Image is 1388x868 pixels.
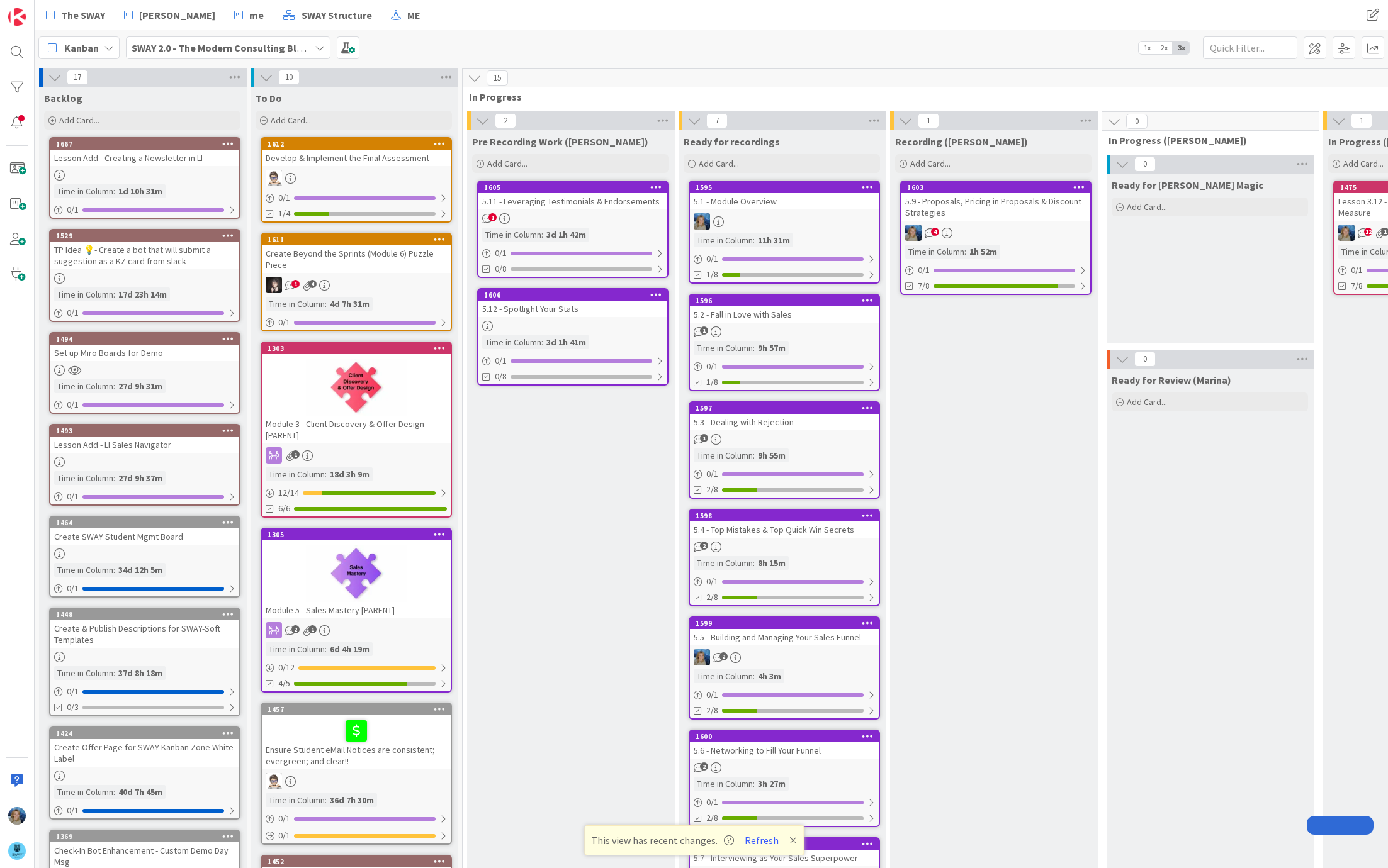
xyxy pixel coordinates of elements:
[700,762,708,771] span: 2
[487,70,508,86] span: 15
[266,297,325,311] div: Time in Column
[753,448,755,462] span: :
[690,466,879,482] div: 0/1
[50,517,239,545] div: 1464Create SWAY Student Mgmt Board
[690,742,879,759] div: 5.6 - Networking to Fill Your Funnel
[278,661,295,674] span: 0 / 12
[325,642,327,656] span: :
[54,785,113,799] div: Time in Column
[753,669,755,683] span: :
[266,793,325,807] div: Time in Column
[262,773,451,789] div: TP
[262,485,451,501] div: 12/14
[495,370,507,383] span: 0/8
[261,528,452,693] a: 1305Module 5 - Sales Mastery [PARENT]Time in Column:6d 4h 19m0/124/5
[113,563,115,577] span: :
[67,306,79,320] span: 0 / 1
[115,785,166,799] div: 40d 7h 45m
[268,530,451,539] div: 1305
[478,182,667,209] div: 16055.11 - Leveraging Testimonials & Endorsements
[67,490,79,503] span: 0 / 1
[50,138,239,150] div: 1667
[268,705,451,714] div: 1457
[50,609,239,620] div: 1448
[696,619,879,628] div: 1599
[261,342,452,518] a: 1303Module 3 - Client Discovery & Offer Design [PARENT]Time in Column:18d 3h 9m12/146/6
[256,92,282,104] span: To Do
[50,425,239,453] div: 1493Lesson Add - LI Sales Navigator
[262,704,451,769] div: 1457Ensure Student eMail Notices are consistent; evergreen; and clear!!
[541,335,543,349] span: :
[690,403,879,430] div: 15975.3 - Dealing with Rejection
[113,184,115,198] span: :
[1156,42,1173,54] span: 2x
[690,510,879,538] div: 15985.4 - Top Mistakes & Top Quick Win Secrets
[50,150,239,166] div: Lesson Add - Creating a Newsletter in LI
[706,704,718,717] span: 2/8
[54,471,113,485] div: Time in Column
[50,437,239,453] div: Lesson Add - LI Sales Navigator
[50,333,239,345] div: 1494
[699,158,739,169] span: Add Card...
[8,842,26,860] img: avatar
[706,268,718,281] span: 1/8
[478,193,667,209] div: 5.11 - Leveraging Testimonials & Endorsements
[56,140,239,148] div: 1667
[1343,158,1384,169] span: Add Card...
[482,228,541,242] div: Time in Column
[755,233,793,247] div: 11h 31m
[113,785,115,799] span: :
[966,245,1000,259] div: 1h 52m
[484,183,667,192] div: 1605
[690,649,879,665] div: MA
[690,618,879,645] div: 15995.5 - Building and Managing Your Sales Funnel
[325,467,327,481] span: :
[50,620,239,648] div: Create & Publish Descriptions for SWAY-Soft Templates
[261,233,452,331] a: 1611Create Beyond the Sprints (Module 6) Puzzle PieceBNTime in Column:4d 7h 31m0/1
[690,850,879,866] div: 5.7 - Interviewing as Your Sales Superpower
[308,625,317,633] span: 1
[690,182,879,193] div: 1595
[262,602,451,618] div: Module 5 - Sales Mastery [PARENT]
[478,353,667,369] div: 0/1
[1351,113,1372,128] span: 1
[694,649,710,665] img: MA
[50,528,239,545] div: Create SWAY Student Mgmt Board
[1109,134,1303,147] span: In Progress (Barb)
[690,306,879,323] div: 5.2 - Fall in Love with Sales
[49,516,240,598] a: 1464Create SWAY Student Mgmt BoardTime in Column:34d 12h 5m0/1
[478,245,667,261] div: 0/1
[696,183,879,192] div: 1595
[67,582,79,595] span: 0 / 1
[690,295,879,323] div: 15965.2 - Fall in Love with Sales
[115,379,166,393] div: 27d 9h 31m
[477,181,669,278] a: 16055.11 - Leveraging Testimonials & EndorsementsTime in Column:3d 1h 42m0/10/8
[261,137,452,223] a: 1612Develop & Implement the Final AssessmentTP0/11/4
[268,235,451,244] div: 1611
[690,794,879,810] div: 0/1
[690,251,879,267] div: 0/1
[67,70,88,85] span: 17
[918,113,939,128] span: 1
[268,344,451,353] div: 1303
[700,326,708,335] span: 1
[327,467,373,481] div: 18d 3h 9m
[325,297,327,311] span: :
[262,277,451,293] div: BN
[477,288,669,386] a: 16065.12 - Spotlight Your StatsTime in Column:3d 1h 41m0/10/8
[278,191,290,204] span: 0 / 1
[690,731,879,742] div: 1600
[706,376,718,389] span: 1/8
[61,8,105,23] span: The SWAY
[56,518,239,527] div: 1464
[56,335,239,343] div: 1494
[478,182,667,193] div: 1605
[262,138,451,166] div: 1612Develop & Implement the Final Assessment
[115,184,166,198] div: 1d 10h 31m
[495,113,516,128] span: 2
[495,354,507,367] span: 0 / 1
[1351,264,1363,277] span: 0 / 1
[690,182,879,209] div: 15955.1 - Module Overview
[50,684,239,699] div: 0/1
[690,510,879,521] div: 1598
